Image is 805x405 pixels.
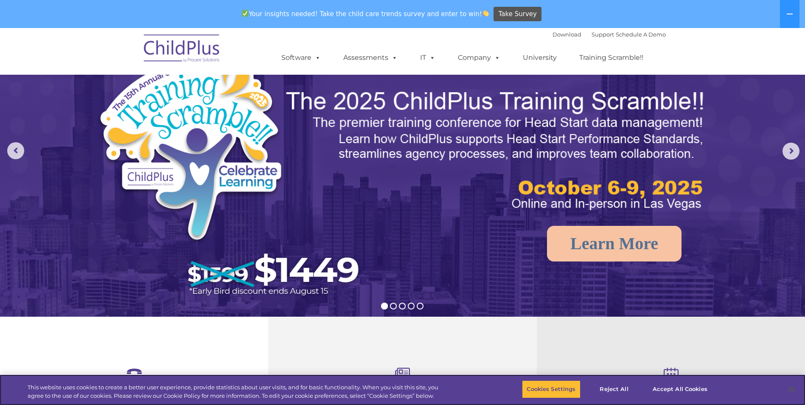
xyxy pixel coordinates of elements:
[238,6,493,22] span: Your insights needed! Take the child care trends survey and enter to win!
[547,226,682,262] a: Learn More
[482,10,489,17] img: 👏
[494,7,541,22] a: Take Survey
[592,31,614,38] a: Support
[28,383,443,400] div: This website uses cookies to create a better user experience, provide statistics about user visit...
[648,380,712,398] button: Accept All Cookies
[140,28,224,71] img: ChildPlus by Procare Solutions
[553,31,666,38] font: |
[449,49,509,66] a: Company
[118,91,154,97] span: Phone number
[588,380,641,398] button: Reject All
[616,31,666,38] a: Schedule A Demo
[499,7,537,22] span: Take Survey
[412,49,444,66] a: IT
[273,49,329,66] a: Software
[553,31,581,38] a: Download
[335,49,406,66] a: Assessments
[118,56,144,62] span: Last name
[522,380,580,398] button: Cookies Settings
[242,10,248,17] img: ✅
[571,49,652,66] a: Training Scramble!!
[514,49,565,66] a: University
[782,380,801,399] button: Close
